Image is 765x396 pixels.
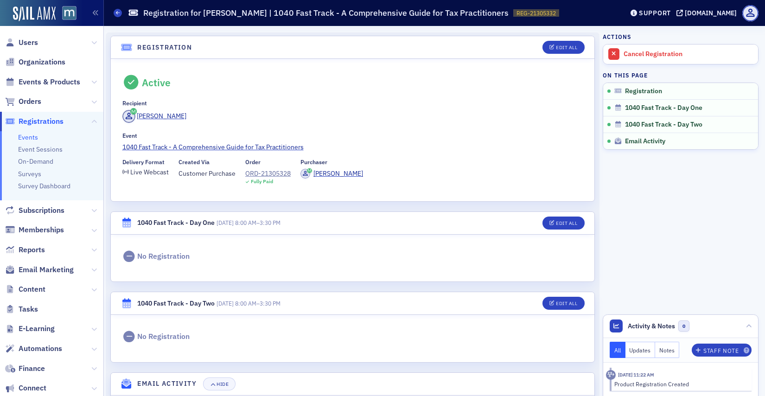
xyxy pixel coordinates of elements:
[19,205,64,216] span: Subscriptions
[5,383,46,393] a: Connect
[603,45,758,64] a: Cancel Registration
[235,300,256,307] time: 8:00 AM
[742,5,759,21] span: Profile
[685,9,737,17] div: [DOMAIN_NAME]
[625,104,702,112] span: 1040 Fast Track - Day One
[703,348,739,353] div: Staff Note
[556,221,577,226] div: Edit All
[614,380,746,388] div: Product Registration Created
[628,321,675,331] span: Activity & Notes
[692,344,752,357] button: Staff Note
[603,32,631,41] h4: Actions
[300,169,363,179] a: [PERSON_NAME]
[178,159,210,166] div: Created Via
[235,219,256,226] time: 8:00 AM
[138,299,215,308] div: 1040 Fast Track - Day Two
[678,320,690,332] span: 0
[5,304,38,314] a: Tasks
[18,157,53,166] a: On-Demand
[62,6,76,20] img: SailAMX
[618,371,654,378] time: 9/14/2025 11:22 AM
[122,132,137,139] div: Event
[18,182,70,190] a: Survey Dashboard
[516,9,556,17] span: REG-21305332
[625,121,702,129] span: 1040 Fast Track - Day Two
[19,364,45,374] span: Finance
[19,324,55,334] span: E-Learning
[19,265,74,275] span: Email Marketing
[300,159,327,166] div: Purchaser
[245,159,261,166] div: Order
[655,342,679,358] button: Notes
[19,57,65,67] span: Organizations
[5,96,41,107] a: Orders
[624,50,753,58] div: Cancel Registration
[19,245,45,255] span: Reports
[542,297,584,310] button: Edit All
[122,110,187,123] a: [PERSON_NAME]
[5,205,64,216] a: Subscriptions
[5,116,64,127] a: Registrations
[639,9,671,17] div: Support
[5,324,55,334] a: E-Learning
[138,218,215,228] div: 1040 Fast Track - Day One
[245,169,291,179] a: ORD-21305328
[122,142,583,152] a: 1040 Fast Track - A Comprehensive Guide for Tax Practitioners
[217,219,234,226] span: [DATE]
[122,100,147,107] div: Recipient
[5,77,80,87] a: Events & Products
[5,344,62,354] a: Automations
[138,43,192,52] h4: Registration
[5,57,65,67] a: Organizations
[19,225,64,235] span: Memberships
[122,159,165,166] div: Delivery Format
[5,284,45,294] a: Content
[217,300,234,307] span: [DATE]
[19,77,80,87] span: Events & Products
[142,77,171,89] div: Active
[603,71,759,79] h4: On this page
[606,370,616,380] div: Activity
[5,225,64,235] a: Memberships
[217,219,280,226] span: –
[143,7,509,19] h1: Registration for [PERSON_NAME] | 1040 Fast Track - A Comprehensive Guide for Tax Practitioners
[19,116,64,127] span: Registrations
[556,45,577,50] div: Edit All
[19,284,45,294] span: Content
[676,10,740,16] button: [DOMAIN_NAME]
[19,96,41,107] span: Orders
[19,304,38,314] span: Tasks
[313,169,363,179] div: [PERSON_NAME]
[260,219,280,226] time: 3:30 PM
[556,301,577,306] div: Edit All
[217,300,280,307] span: –
[542,41,584,54] button: Edit All
[130,170,169,175] div: Live Webcast
[5,265,74,275] a: Email Marketing
[625,342,656,358] button: Updates
[137,111,186,121] div: [PERSON_NAME]
[19,383,46,393] span: Connect
[251,179,273,185] div: Fully Paid
[137,252,190,261] div: No Registration
[56,6,76,22] a: View Homepage
[18,133,38,141] a: Events
[137,332,190,341] div: No Registration
[18,170,41,178] a: Surveys
[19,344,62,354] span: Automations
[625,87,662,96] span: Registration
[542,217,584,230] button: Edit All
[13,6,56,21] img: SailAMX
[217,382,229,387] div: Hide
[260,300,280,307] time: 3:30 PM
[625,137,665,146] span: Email Activity
[5,364,45,374] a: Finance
[18,145,63,153] a: Event Sessions
[138,379,197,389] h4: Email Activity
[178,169,236,179] span: Customer Purchase
[19,38,38,48] span: Users
[610,342,625,358] button: All
[5,38,38,48] a: Users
